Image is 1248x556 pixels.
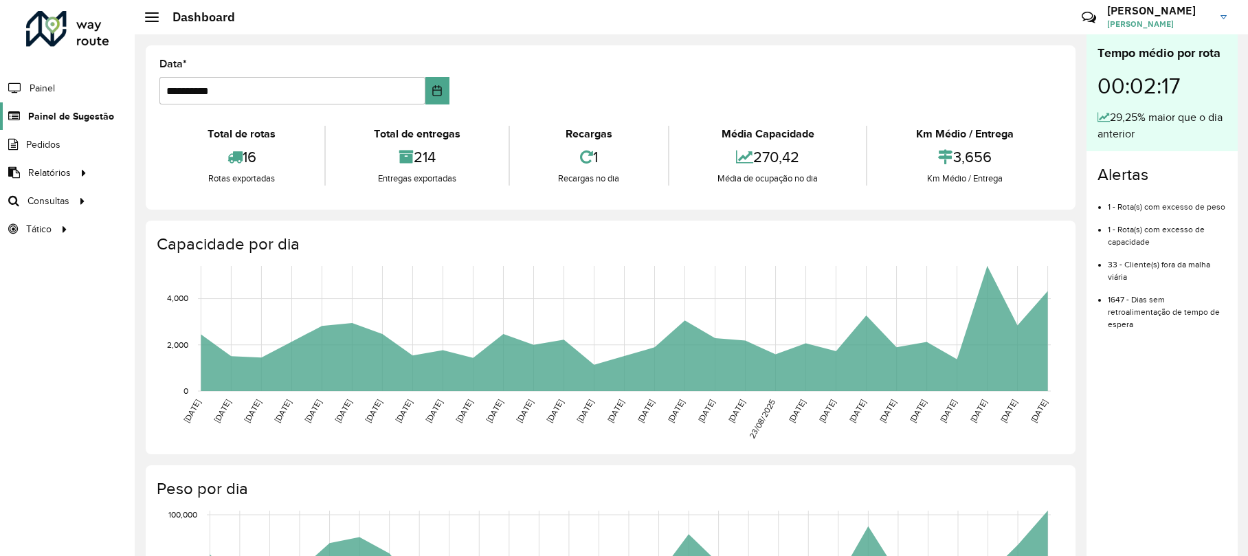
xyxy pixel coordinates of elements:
[968,398,988,424] text: [DATE]
[908,398,928,424] text: [DATE]
[938,398,958,424] text: [DATE]
[513,142,665,172] div: 1
[513,172,665,186] div: Recargas no dia
[1108,248,1227,283] li: 33 - Cliente(s) fora da malha viária
[163,126,321,142] div: Total de rotas
[454,398,474,424] text: [DATE]
[605,398,625,424] text: [DATE]
[183,386,188,395] text: 0
[1029,398,1049,424] text: [DATE]
[1097,63,1227,109] div: 00:02:17
[168,510,197,519] text: 100,000
[673,142,863,172] div: 270,42
[673,126,863,142] div: Média Capacidade
[333,398,353,424] text: [DATE]
[303,398,323,424] text: [DATE]
[424,398,444,424] text: [DATE]
[878,398,898,424] text: [DATE]
[1107,4,1210,17] h3: [PERSON_NAME]
[484,398,504,424] text: [DATE]
[157,479,1062,499] h4: Peso por dia
[999,398,1018,424] text: [DATE]
[871,172,1058,186] div: Km Médio / Entrega
[747,398,777,441] text: 23/08/2025
[1107,18,1210,30] span: [PERSON_NAME]
[329,142,506,172] div: 214
[329,172,506,186] div: Entregas exportadas
[329,126,506,142] div: Total de entregas
[243,398,263,424] text: [DATE]
[30,81,55,96] span: Painel
[817,398,837,424] text: [DATE]
[157,234,1062,254] h4: Capacidade por dia
[1097,44,1227,63] div: Tempo médio por rota
[696,398,716,424] text: [DATE]
[871,142,1058,172] div: 3,656
[666,398,686,424] text: [DATE]
[1074,3,1104,32] a: Contato Rápido
[871,126,1058,142] div: Km Médio / Entrega
[513,126,665,142] div: Recargas
[163,142,321,172] div: 16
[515,398,535,424] text: [DATE]
[1097,165,1227,185] h4: Alertas
[163,172,321,186] div: Rotas exportadas
[27,194,69,208] span: Consultas
[425,77,449,104] button: Choose Date
[636,398,656,424] text: [DATE]
[1108,213,1227,248] li: 1 - Rota(s) com excesso de capacidade
[167,294,188,303] text: 4,000
[273,398,293,424] text: [DATE]
[364,398,383,424] text: [DATE]
[28,109,114,124] span: Painel de Sugestão
[673,172,863,186] div: Média de ocupação no dia
[182,398,202,424] text: [DATE]
[726,398,746,424] text: [DATE]
[787,398,807,424] text: [DATE]
[26,137,60,152] span: Pedidos
[1108,190,1227,213] li: 1 - Rota(s) com excesso de peso
[394,398,414,424] text: [DATE]
[1097,109,1227,142] div: 29,25% maior que o dia anterior
[545,398,565,424] text: [DATE]
[847,398,867,424] text: [DATE]
[167,340,188,349] text: 2,000
[26,222,52,236] span: Tático
[159,10,235,25] h2: Dashboard
[1108,283,1227,331] li: 1647 - Dias sem retroalimentação de tempo de espera
[159,56,187,72] label: Data
[212,398,232,424] text: [DATE]
[28,166,71,180] span: Relatórios
[575,398,595,424] text: [DATE]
